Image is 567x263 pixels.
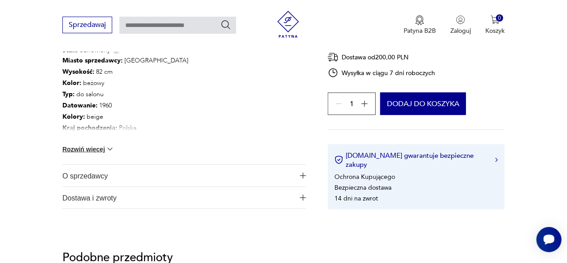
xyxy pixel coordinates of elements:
button: Sprzedawaj [62,17,112,33]
b: Kraj pochodzenia : [62,124,117,132]
p: Zaloguj [450,27,471,35]
p: 82 cm [62,66,254,77]
p: Polska [62,122,254,134]
button: Patyna B2B [404,15,436,35]
span: Dostawa i zwroty [62,187,294,209]
p: do salonu [62,89,254,100]
b: Tworzywo : [62,135,95,143]
p: beige [62,111,254,122]
li: Ochrona Kupującego [334,172,395,181]
button: Zaloguj [450,15,471,35]
div: Wysyłka w ciągu 7 dni roboczych [328,67,435,78]
button: Dodaj do koszyka [380,93,466,115]
img: Ikona koszyka [491,15,500,24]
button: Szukaj [220,19,231,30]
p: [GEOGRAPHIC_DATA] [62,55,254,66]
button: [DOMAIN_NAME] gwarantuje bezpieczne zakupy [334,151,498,169]
b: Wysokość : [62,67,94,76]
span: 1 [350,101,354,107]
img: Ikona strzałki w prawo [495,158,498,162]
div: 0 [496,14,504,22]
b: Kolory : [62,112,85,121]
button: 0Koszyk [485,15,505,35]
img: Ikona medalu [415,15,424,25]
b: Datowanie : [62,101,97,110]
p: drewno [62,134,254,145]
img: Ikona certyfikatu [334,156,343,165]
button: Rozwiń więcej [62,145,114,154]
b: Kolor: [62,79,81,87]
p: Patyna B2B [404,27,436,35]
p: Podobne przedmioty [62,252,505,263]
li: Bezpieczna dostawa [334,183,391,192]
a: Ikona medaluPatyna B2B [404,15,436,35]
div: Dostawa od 200,00 PLN [328,52,435,63]
button: Ikona plusaDostawa i zwroty [62,187,306,209]
img: Patyna - sklep z meblami i dekoracjami vintage [275,11,302,38]
img: Ikona dostawy [328,52,338,63]
img: Ikona plusa [300,195,306,201]
span: O sprzedawcy [62,165,294,187]
b: Miasto sprzedawcy : [62,56,123,65]
p: beżowy [62,77,254,89]
b: Typ : [62,90,75,98]
iframe: Smartsupp widget button [536,227,562,252]
p: Koszyk [485,27,505,35]
img: chevron down [105,145,114,154]
button: Ikona plusaO sprzedawcy [62,165,306,187]
p: 1960 [62,100,254,111]
img: Ikona plusa [300,173,306,179]
li: 14 dni na zwrot [334,194,378,202]
a: Sprzedawaj [62,22,112,29]
img: Ikonka użytkownika [456,15,465,24]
